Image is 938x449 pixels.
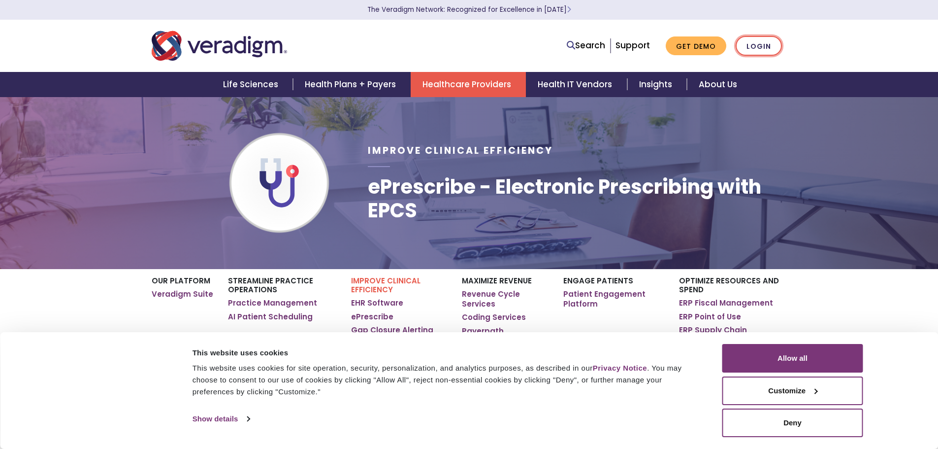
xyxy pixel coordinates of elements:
a: Show details [193,412,250,426]
a: The Veradigm Network: Recognized for Excellence in [DATE]Learn More [367,5,571,14]
span: Learn More [567,5,571,14]
a: About Us [687,72,749,97]
a: ePrescribe [351,312,393,322]
button: Allow all [722,344,863,373]
a: Privacy Notice [593,364,647,372]
a: Patient Engagement Platform [563,289,664,309]
a: Revenue Cycle Services [462,289,548,309]
a: Health IT Vendors [526,72,627,97]
div: This website uses cookies [193,347,700,359]
a: Veradigm Suite [152,289,213,299]
button: Deny [722,409,863,437]
a: Insights [627,72,687,97]
a: Healthcare Providers [411,72,526,97]
a: ERP Fiscal Management [679,298,773,308]
a: Login [736,36,782,56]
a: Support [615,39,650,51]
a: Life Sciences [211,72,293,97]
img: Veradigm logo [152,30,287,62]
a: Get Demo [666,36,726,56]
a: EHR Software [351,298,403,308]
a: ERP Point of Use [679,312,741,322]
a: ERP Supply Chain [679,325,747,335]
div: This website uses cookies for site operation, security, personalization, and analytics purposes, ... [193,362,700,398]
a: Search [567,39,605,52]
h1: ePrescribe - Electronic Prescribing with EPCS [368,175,786,222]
a: Coding Services [462,312,526,322]
button: Customize [722,377,863,405]
a: Practice Management [228,298,317,308]
a: Health Plans + Payers [293,72,411,97]
a: Gap Closure Alerting [351,325,433,335]
span: Improve Clinical Efficiency [368,144,553,157]
a: Payerpath Clearinghouse [462,326,548,345]
a: AI Patient Scheduling [228,312,313,322]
